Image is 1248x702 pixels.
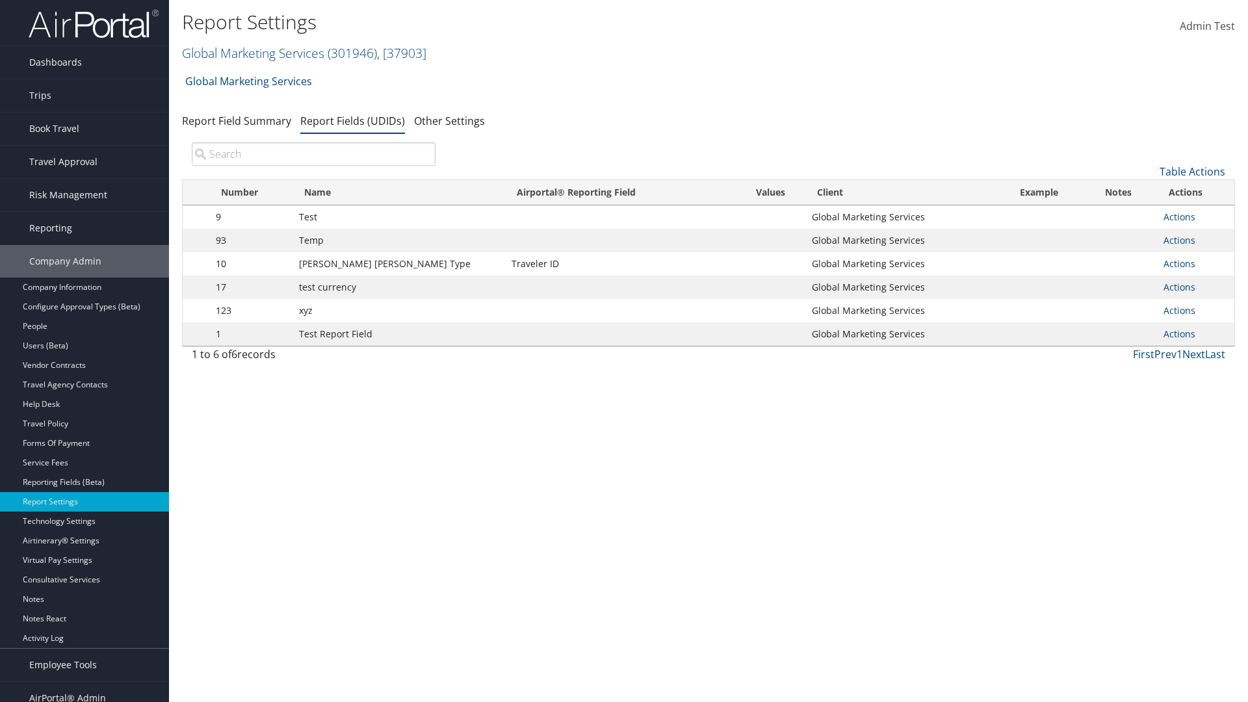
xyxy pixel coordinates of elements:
td: Temp [292,229,505,252]
h1: Report Settings [182,8,884,36]
a: Other Settings [414,114,485,128]
a: Actions [1163,281,1195,293]
span: Book Travel [29,112,79,145]
th: Airportal&reg; Reporting Field [505,180,736,205]
a: Global Marketing Services [182,44,426,62]
td: 17 [209,276,292,299]
a: 1 [1176,347,1182,361]
span: Admin Test [1180,19,1235,33]
span: Risk Management [29,179,107,211]
span: Dashboards [29,46,82,79]
td: Global Marketing Services [805,229,1008,252]
span: Company Admin [29,245,101,278]
a: Report Fields (UDIDs) [300,114,405,128]
th: Actions [1157,180,1234,205]
td: 9 [209,205,292,229]
td: Traveler ID [505,252,736,276]
a: Table Actions [1160,164,1225,179]
a: Actions [1163,234,1195,246]
td: Test Report Field [292,322,505,346]
th: Example [1008,180,1093,205]
a: Actions [1163,304,1195,317]
a: Actions [1163,257,1195,270]
span: Travel Approval [29,146,97,178]
td: Global Marketing Services [805,322,1008,346]
a: Prev [1154,347,1176,361]
td: test currency [292,276,505,299]
td: Global Marketing Services [805,205,1008,229]
th: : activate to sort column descending [183,180,209,205]
td: [PERSON_NAME] [PERSON_NAME] Type [292,252,505,276]
a: Actions [1163,328,1195,340]
td: Global Marketing Services [805,299,1008,322]
span: 6 [231,347,237,361]
a: Last [1205,347,1225,361]
td: 123 [209,299,292,322]
th: Client [805,180,1008,205]
a: Next [1182,347,1205,361]
span: , [ 37903 ] [377,44,426,62]
span: Trips [29,79,51,112]
td: 93 [209,229,292,252]
td: Global Marketing Services [805,252,1008,276]
input: Search [192,142,435,166]
a: Report Field Summary [182,114,291,128]
a: Actions [1163,211,1195,223]
span: ( 301946 ) [328,44,377,62]
td: Test [292,205,505,229]
td: 10 [209,252,292,276]
td: 1 [209,322,292,346]
td: Global Marketing Services [805,276,1008,299]
div: 1 to 6 of records [192,346,435,369]
td: xyz [292,299,505,322]
th: Values [736,180,805,205]
img: airportal-logo.png [29,8,159,39]
th: Notes [1093,180,1158,205]
a: Global Marketing Services [185,68,312,94]
span: Employee Tools [29,649,97,681]
a: First [1133,347,1154,361]
a: Admin Test [1180,6,1235,47]
th: Number [209,180,292,205]
th: Name [292,180,505,205]
span: Reporting [29,212,72,244]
